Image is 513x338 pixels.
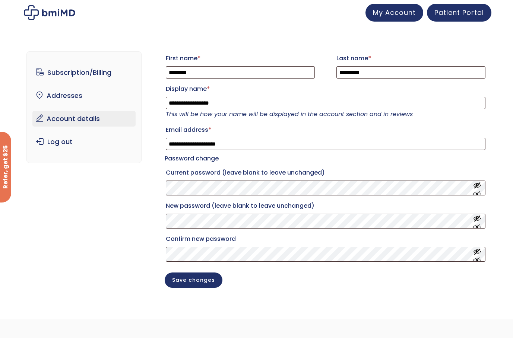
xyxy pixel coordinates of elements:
span: Patient Portal [434,8,484,17]
label: Confirm new password [166,233,485,245]
a: Subscription/Billing [32,65,136,80]
label: Current password (leave blank to leave unchanged) [166,167,485,179]
button: Show password [473,181,481,195]
label: Display name [166,83,485,95]
label: First name [166,52,315,64]
button: Show password [473,214,481,228]
label: New password (leave blank to leave unchanged) [166,200,485,212]
img: My account [24,5,75,20]
span: My Account [373,8,416,17]
a: My Account [365,4,423,22]
a: Account details [32,111,136,127]
label: Last name [336,52,485,64]
button: Save changes [165,272,222,288]
a: Patient Portal [427,4,491,22]
a: Log out [32,134,136,150]
nav: Account pages [26,51,142,163]
label: Email address [166,124,485,136]
button: Show password [473,248,481,261]
a: Addresses [32,88,136,103]
em: This will be how your name will be displayed in the account section and in reviews [166,110,413,118]
legend: Password change [165,153,219,164]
